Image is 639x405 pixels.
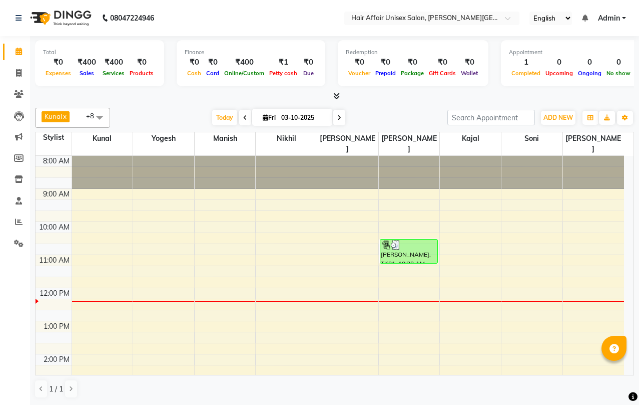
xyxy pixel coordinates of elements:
[346,48,480,57] div: Redemption
[38,288,72,299] div: 12:00 PM
[26,4,94,32] img: logo
[598,13,620,24] span: Admin
[43,57,74,68] div: ₹0
[127,70,156,77] span: Products
[541,111,575,125] button: ADD NEW
[43,48,156,57] div: Total
[543,114,573,121] span: ADD NEW
[100,57,127,68] div: ₹400
[604,70,633,77] span: No show
[426,57,458,68] div: ₹0
[127,57,156,68] div: ₹0
[563,132,624,155] span: [PERSON_NAME]
[301,70,316,77] span: Due
[77,70,97,77] span: Sales
[398,70,426,77] span: Package
[267,57,300,68] div: ₹1
[49,384,63,394] span: 1 / 1
[86,112,102,120] span: +8
[300,57,317,68] div: ₹0
[346,57,373,68] div: ₹0
[45,112,62,120] span: Kunal
[185,57,204,68] div: ₹0
[222,70,267,77] span: Online/Custom
[373,57,398,68] div: ₹0
[575,70,604,77] span: Ongoing
[458,57,480,68] div: ₹0
[41,189,72,199] div: 9:00 AM
[110,4,154,32] b: 08047224946
[62,112,67,120] a: x
[346,70,373,77] span: Voucher
[43,70,74,77] span: Expenses
[36,132,72,143] div: Stylist
[133,132,194,145] span: yogesh
[543,57,575,68] div: 0
[37,255,72,266] div: 11:00 AM
[185,70,204,77] span: Cash
[440,132,501,145] span: kajal
[604,57,633,68] div: 0
[100,70,127,77] span: Services
[509,57,543,68] div: 1
[509,48,633,57] div: Appointment
[41,156,72,166] div: 8:00 AM
[204,57,222,68] div: ₹0
[373,70,398,77] span: Prepaid
[185,48,317,57] div: Finance
[398,57,426,68] div: ₹0
[278,110,328,125] input: 2025-10-03
[42,354,72,365] div: 2:00 PM
[74,57,100,68] div: ₹400
[458,70,480,77] span: Wallet
[212,110,237,125] span: Today
[42,321,72,332] div: 1:00 PM
[509,70,543,77] span: Completed
[575,57,604,68] div: 0
[426,70,458,77] span: Gift Cards
[260,114,278,121] span: Fri
[597,365,629,395] iframe: chat widget
[256,132,317,145] span: Nikhil
[380,240,438,263] div: [PERSON_NAME], TK01, 10:30 AM-11:15 AM, HAIR CUTS - Kids hair cut (below)7 years (Women)
[543,70,575,77] span: Upcoming
[204,70,222,77] span: Card
[267,70,300,77] span: Petty cash
[501,132,562,145] span: soni
[37,222,72,233] div: 10:00 AM
[317,132,378,155] span: [PERSON_NAME]
[447,110,535,125] input: Search Appointment
[379,132,440,155] span: [PERSON_NAME]
[195,132,256,145] span: Manish
[72,132,133,145] span: Kunal
[222,57,267,68] div: ₹400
